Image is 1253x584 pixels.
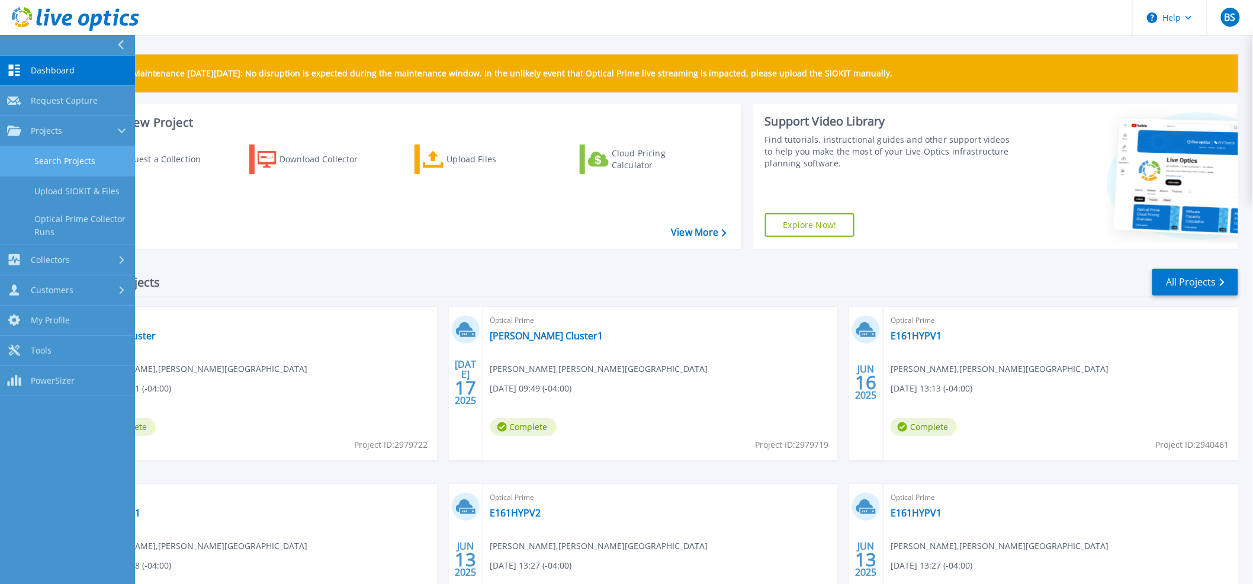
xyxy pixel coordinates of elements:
span: Optical Prime [891,314,1231,327]
a: Upload Files [415,145,547,174]
span: Optical Prime [89,314,430,327]
a: View More [671,227,726,238]
span: Request Capture [31,95,98,106]
a: E161HYPV1 [891,507,942,519]
span: Project ID: 2940461 [1156,438,1229,451]
p: Scheduled Maintenance [DATE][DATE]: No disruption is expected during the maintenance window. In t... [88,69,893,78]
span: [DATE] 13:27 (-04:00) [891,559,972,572]
span: Project ID: 2979722 [355,438,428,451]
span: [PERSON_NAME] , [PERSON_NAME][GEOGRAPHIC_DATA] [89,362,307,376]
a: Request a Collection [84,145,216,174]
span: 17 [455,383,476,393]
div: Find tutorials, instructional guides and other support videos to help you make the most of your L... [765,134,1014,169]
span: Tools [31,345,52,356]
a: Cloud Pricing Calculator [580,145,712,174]
div: Support Video Library [765,114,1014,129]
div: Request a Collection [118,147,213,171]
div: Cloud Pricing Calculator [612,147,706,171]
span: 13 [856,554,877,564]
a: E161HYPV2 [490,507,541,519]
span: Optical Prime [891,491,1231,504]
span: Projects [31,126,62,136]
a: All Projects [1152,269,1238,296]
div: JUN 2025 [454,538,477,581]
div: JUN 2025 [855,361,878,404]
h3: Start a New Project [84,116,726,129]
span: Complete [891,418,957,436]
a: [PERSON_NAME] Cluster1 [490,330,603,342]
div: JUN 2025 [855,538,878,581]
span: Optical Prime [490,491,831,504]
span: Dashboard [31,65,75,76]
span: 13 [455,554,476,564]
span: [PERSON_NAME] , [PERSON_NAME][GEOGRAPHIC_DATA] [891,540,1109,553]
span: [DATE] 13:13 (-04:00) [891,382,972,395]
a: E161HYPV1 [891,330,942,342]
span: Optical Prime [89,491,430,504]
div: Upload Files [447,147,542,171]
span: Complete [490,418,557,436]
span: 16 [856,377,877,387]
span: [DATE] 09:49 (-04:00) [490,382,572,395]
span: [PERSON_NAME] , [PERSON_NAME][GEOGRAPHIC_DATA] [490,540,708,553]
span: [DATE] 13:27 (-04:00) [490,559,572,572]
div: Download Collector [279,147,374,171]
span: PowerSizer [31,376,75,386]
span: Collectors [31,255,70,265]
span: Customers [31,285,73,296]
div: [DATE] 2025 [454,361,477,404]
span: BS [1225,12,1236,22]
span: Optical Prime [490,314,831,327]
span: [PERSON_NAME] , [PERSON_NAME][GEOGRAPHIC_DATA] [89,540,307,553]
a: Explore Now! [765,213,855,237]
span: My Profile [31,315,70,326]
a: Download Collector [249,145,381,174]
span: [PERSON_NAME] , [PERSON_NAME][GEOGRAPHIC_DATA] [891,362,1109,376]
span: Project ID: 2979719 [755,438,828,451]
span: [PERSON_NAME] , [PERSON_NAME][GEOGRAPHIC_DATA] [490,362,708,376]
